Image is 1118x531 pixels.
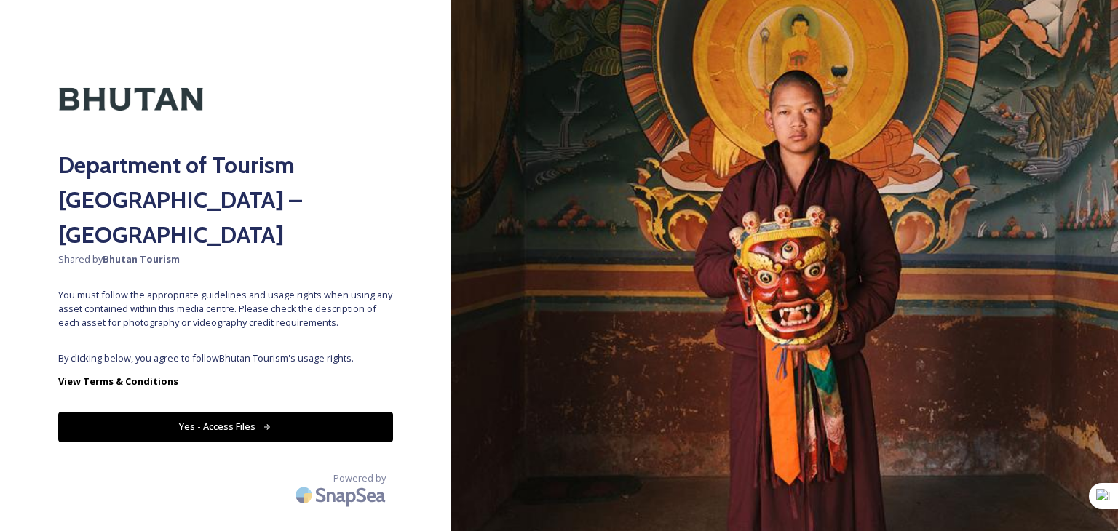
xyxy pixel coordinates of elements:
span: Powered by [333,471,386,485]
h2: Department of Tourism [GEOGRAPHIC_DATA] – [GEOGRAPHIC_DATA] [58,148,393,252]
span: Shared by [58,252,393,266]
strong: View Terms & Conditions [58,375,178,388]
strong: Bhutan Tourism [103,252,180,265]
img: Kingdom-of-Bhutan-Logo.png [58,58,204,140]
a: View Terms & Conditions [58,372,393,390]
span: You must follow the appropriate guidelines and usage rights when using any asset contained within... [58,288,393,330]
span: By clicking below, you agree to follow Bhutan Tourism 's usage rights. [58,351,393,365]
button: Yes - Access Files [58,412,393,442]
img: SnapSea Logo [291,478,393,512]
